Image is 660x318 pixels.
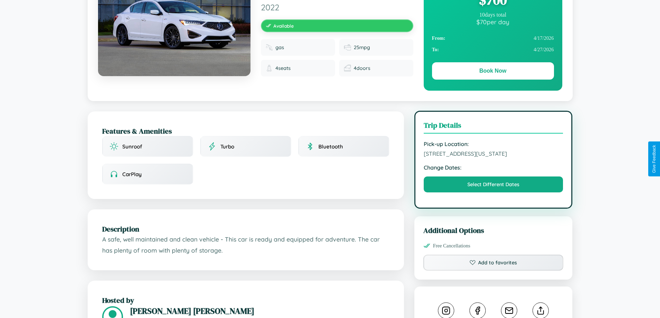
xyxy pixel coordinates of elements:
[424,164,563,171] strong: Change Dates:
[102,126,389,136] h2: Features & Amenities
[652,145,657,173] div: Give Feedback
[432,12,554,18] div: 10 days total
[344,44,351,51] img: Fuel efficiency
[432,35,446,41] strong: From:
[102,295,389,305] h2: Hosted by
[130,305,389,317] h3: [PERSON_NAME] [PERSON_NAME]
[354,65,370,71] span: 4 doors
[424,140,563,147] strong: Pick-up Location:
[432,18,554,26] div: $ 70 per day
[432,62,554,80] button: Book Now
[261,2,413,12] span: 2022
[423,225,564,235] h3: Additional Options
[432,44,554,55] div: 4 / 27 / 2026
[275,44,284,51] span: gas
[424,120,563,134] h3: Trip Details
[122,171,142,178] span: CarPlay
[432,33,554,44] div: 4 / 17 / 2026
[432,47,439,53] strong: To:
[266,65,273,72] img: Seats
[354,44,370,51] span: 25 mpg
[266,44,273,51] img: Fuel type
[220,143,234,150] span: Turbo
[122,143,142,150] span: Sunroof
[273,23,294,29] span: Available
[423,255,564,271] button: Add to favorites
[433,243,470,249] span: Free Cancellations
[102,224,389,234] h2: Description
[344,65,351,72] img: Doors
[424,176,563,192] button: Select Different Dates
[318,143,343,150] span: Bluetooth
[275,65,291,71] span: 4 seats
[102,234,389,256] p: A safe, well maintained and clean vehicle - This car is ready and equipped for adventure. The car...
[424,150,563,157] span: [STREET_ADDRESS][US_STATE]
